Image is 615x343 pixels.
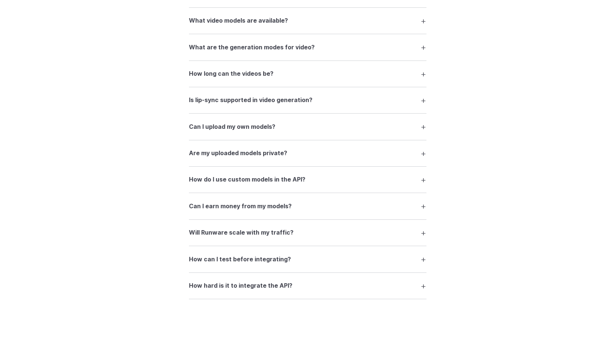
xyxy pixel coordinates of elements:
[189,255,291,264] h3: How can I test before integrating?
[189,175,305,184] h3: How do I use custom models in the API?
[189,252,426,266] summary: How can I test before integrating?
[189,199,426,213] summary: Can I earn money from my models?
[189,67,426,81] summary: How long can the videos be?
[189,43,315,52] h3: What are the generation modes for video?
[189,16,288,26] h3: What video models are available?
[189,122,275,132] h3: Can I upload my own models?
[189,173,426,187] summary: How do I use custom models in the API?
[189,120,426,134] summary: Can I upload my own models?
[189,40,426,54] summary: What are the generation modes for video?
[189,14,426,28] summary: What video models are available?
[189,93,426,107] summary: Is lip-sync supported in video generation?
[189,95,313,105] h3: Is lip-sync supported in video generation?
[189,226,426,240] summary: Will Runware scale with my traffic?
[189,146,426,160] summary: Are my uploaded models private?
[189,279,426,293] summary: How hard is it to integrate the API?
[189,148,287,158] h3: Are my uploaded models private?
[189,281,292,291] h3: How hard is it to integrate the API?
[189,69,274,79] h3: How long can the videos be?
[189,228,294,238] h3: Will Runware scale with my traffic?
[189,202,292,211] h3: Can I earn money from my models?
